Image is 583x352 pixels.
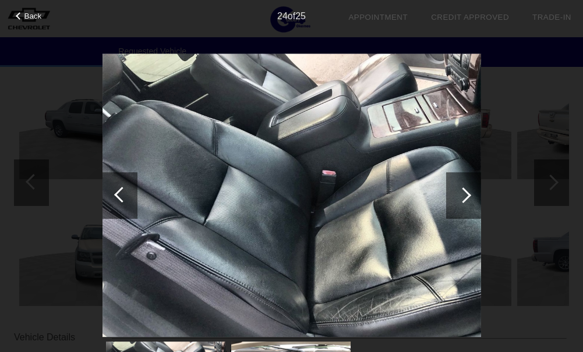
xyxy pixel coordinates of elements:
[348,13,408,22] a: Appointment
[295,11,306,21] span: 25
[103,54,481,337] img: image.aspx
[431,13,509,22] a: Credit Approved
[24,12,42,20] span: Back
[532,13,571,22] a: Trade-In
[277,11,288,21] span: 24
